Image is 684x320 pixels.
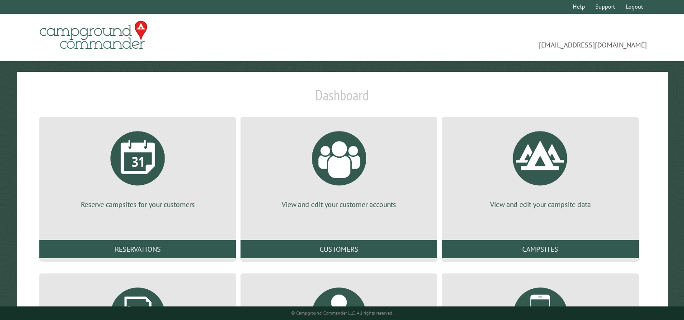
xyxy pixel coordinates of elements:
a: Reservations [39,240,236,258]
a: Campsites [442,240,638,258]
h1: Dashboard [37,86,647,111]
a: View and edit your campsite data [453,124,627,209]
p: Reserve campsites for your customers [50,199,225,209]
a: Reserve campsites for your customers [50,124,225,209]
p: View and edit your customer accounts [251,199,426,209]
p: View and edit your campsite data [453,199,627,209]
span: [EMAIL_ADDRESS][DOMAIN_NAME] [342,25,647,50]
a: Customers [241,240,437,258]
img: Campground Commander [37,18,150,53]
small: © Campground Commander LLC. All rights reserved. [291,310,393,316]
a: View and edit your customer accounts [251,124,426,209]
